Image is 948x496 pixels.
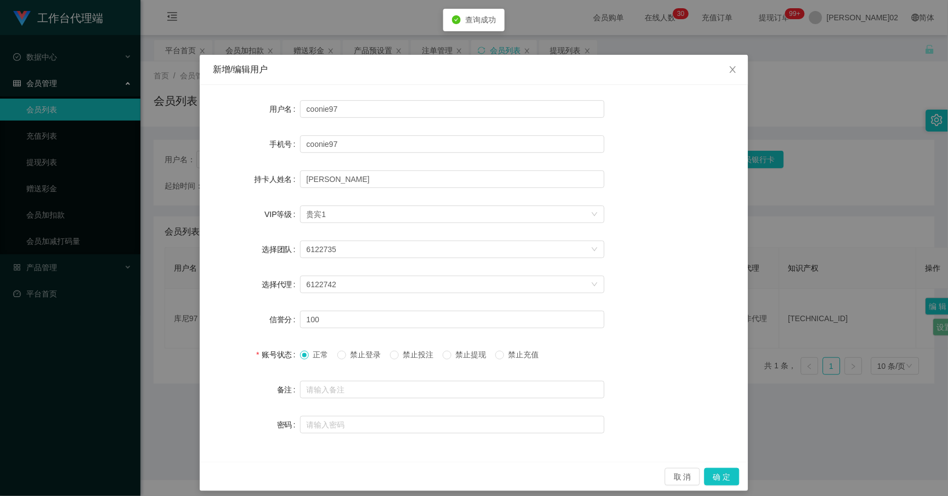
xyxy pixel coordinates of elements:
input: 请输入用户名 [300,100,605,118]
button: 取 消 [665,468,700,486]
label: 账号状态： [256,350,300,359]
input: 请输入持卡人姓名 [300,170,605,188]
div: 新增/编辑用户 [213,64,735,76]
label: 手机号： [269,140,300,149]
label: 备注： [277,385,300,394]
div: 6122735 [307,241,337,258]
i: 图标：check-circle [452,15,461,24]
i: 图标： 向下 [591,246,598,254]
label: 持卡人姓名： [254,175,300,184]
label: 选择团队： [262,245,300,254]
i: 图标： 关闭 [729,65,737,74]
span: 禁止提现 [452,350,491,359]
button: 关闭 [718,55,748,85]
div: 6122742 [307,276,337,293]
input: 请输入备注 [300,381,605,398]
label: 密码： [277,420,300,429]
span: 查询成功 [465,15,496,24]
span: 正常 [309,350,333,359]
button: 确 定 [704,468,740,486]
label: VIP等级： [264,210,300,219]
label: 信誉分： [269,315,300,324]
div: vip1 [307,206,326,223]
label: 用户名： [269,105,300,113]
input: 请输入密码 [300,416,605,434]
i: 图标： 向下 [591,211,598,219]
span: 禁止登录 [346,350,386,359]
i: 图标： 向下 [591,281,598,289]
input: 请输入信誉分 [300,311,605,328]
input: 请输入手机号 [300,135,605,153]
span: 禁止充值 [504,350,544,359]
label: 选择代理： [262,280,300,289]
span: 禁止投注 [399,350,438,359]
